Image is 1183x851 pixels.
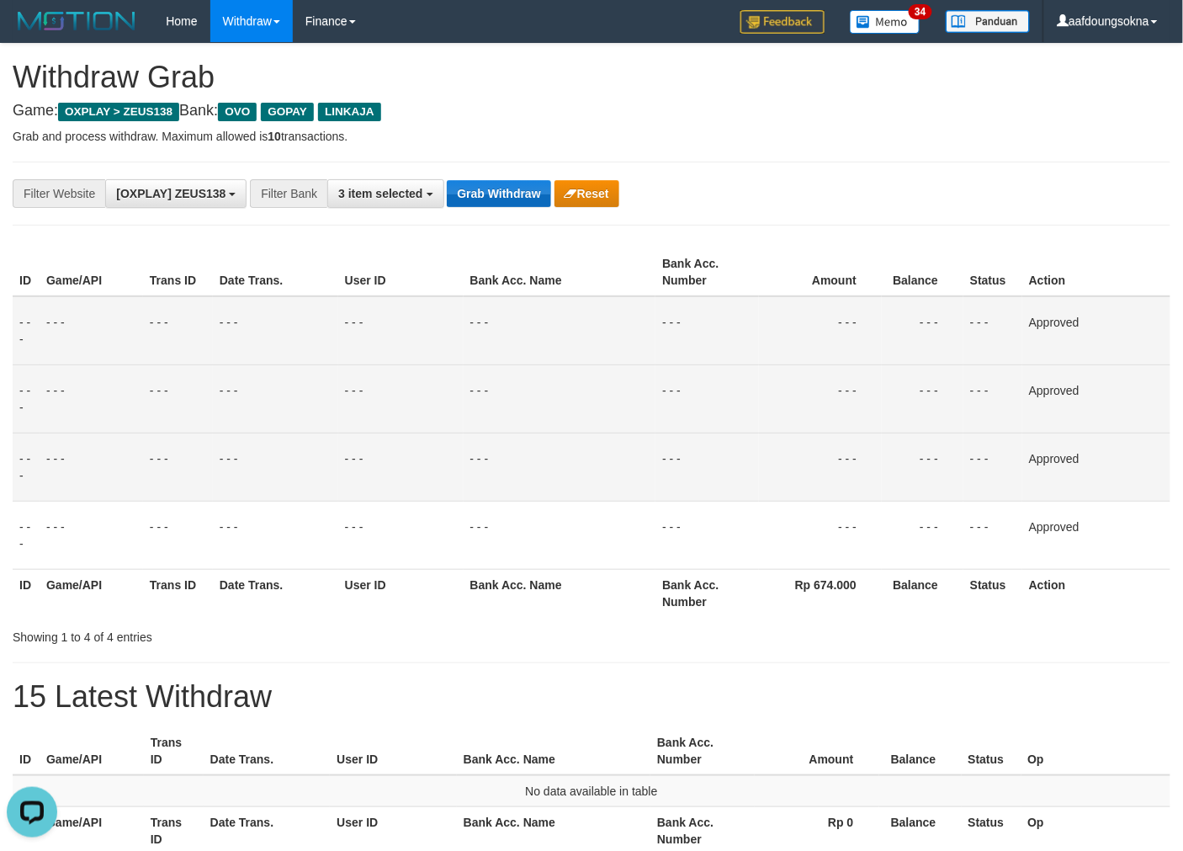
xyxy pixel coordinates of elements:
[962,727,1021,775] th: Status
[759,364,882,433] td: - - -
[213,364,338,433] td: - - -
[218,103,257,121] span: OVO
[879,727,962,775] th: Balance
[268,130,281,143] strong: 10
[464,248,656,296] th: Bank Acc. Name
[7,7,57,57] button: Open LiveChat chat widget
[1021,727,1170,775] th: Op
[464,364,656,433] td: - - -
[554,180,619,207] button: Reset
[447,180,550,207] button: Grab Withdraw
[963,364,1022,433] td: - - -
[759,501,882,569] td: - - -
[213,569,338,617] th: Date Trans.
[13,775,1170,807] td: No data available in table
[143,433,213,501] td: - - -
[963,296,1022,365] td: - - -
[759,296,882,365] td: - - -
[1022,296,1170,365] td: Approved
[338,296,464,365] td: - - -
[464,296,656,365] td: - - -
[850,10,920,34] img: Button%20Memo.svg
[655,569,759,617] th: Bank Acc. Number
[740,10,825,34] img: Feedback.jpg
[759,248,882,296] th: Amount
[213,248,338,296] th: Date Trans.
[204,727,331,775] th: Date Trans.
[40,433,143,501] td: - - -
[13,128,1170,145] p: Grab and process withdraw. Maximum allowed is transactions.
[655,364,759,433] td: - - -
[882,248,963,296] th: Balance
[759,569,882,617] th: Rp 674.000
[1022,433,1170,501] td: Approved
[1022,248,1170,296] th: Action
[882,433,963,501] td: - - -
[655,296,759,365] td: - - -
[655,433,759,501] td: - - -
[58,103,179,121] span: OXPLAY > ZEUS138
[457,727,650,775] th: Bank Acc. Name
[143,364,213,433] td: - - -
[13,569,40,617] th: ID
[655,248,759,296] th: Bank Acc. Number
[650,727,755,775] th: Bank Acc. Number
[963,433,1022,501] td: - - -
[40,727,144,775] th: Game/API
[338,501,464,569] td: - - -
[882,569,963,617] th: Balance
[755,727,879,775] th: Amount
[318,103,381,121] span: LINKAJA
[464,569,656,617] th: Bank Acc. Name
[13,680,1170,714] h1: 15 Latest Withdraw
[40,248,143,296] th: Game/API
[143,248,213,296] th: Trans ID
[882,296,963,365] td: - - -
[655,501,759,569] td: - - -
[1022,569,1170,617] th: Action
[143,296,213,365] td: - - -
[330,727,457,775] th: User ID
[40,501,143,569] td: - - -
[464,501,656,569] td: - - -
[144,727,204,775] th: Trans ID
[213,433,338,501] td: - - -
[13,8,141,34] img: MOTION_logo.png
[759,433,882,501] td: - - -
[13,433,40,501] td: - - -
[1022,364,1170,433] td: Approved
[13,364,40,433] td: - - -
[882,501,963,569] td: - - -
[250,179,327,208] div: Filter Bank
[13,103,1170,120] h4: Game: Bank:
[213,501,338,569] td: - - -
[909,4,931,19] span: 34
[143,569,213,617] th: Trans ID
[40,569,143,617] th: Game/API
[105,179,247,208] button: [OXPLAY] ZEUS138
[40,296,143,365] td: - - -
[338,433,464,501] td: - - -
[327,179,443,208] button: 3 item selected
[338,364,464,433] td: - - -
[13,501,40,569] td: - - -
[13,179,105,208] div: Filter Website
[13,296,40,365] td: - - -
[338,187,422,200] span: 3 item selected
[963,569,1022,617] th: Status
[13,622,480,646] div: Showing 1 to 4 of 4 entries
[143,501,213,569] td: - - -
[13,248,40,296] th: ID
[963,501,1022,569] td: - - -
[464,433,656,501] td: - - -
[963,248,1022,296] th: Status
[261,103,314,121] span: GOPAY
[882,364,963,433] td: - - -
[946,10,1030,33] img: panduan.png
[116,187,225,200] span: [OXPLAY] ZEUS138
[13,61,1170,94] h1: Withdraw Grab
[1022,501,1170,569] td: Approved
[338,569,464,617] th: User ID
[338,248,464,296] th: User ID
[13,727,40,775] th: ID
